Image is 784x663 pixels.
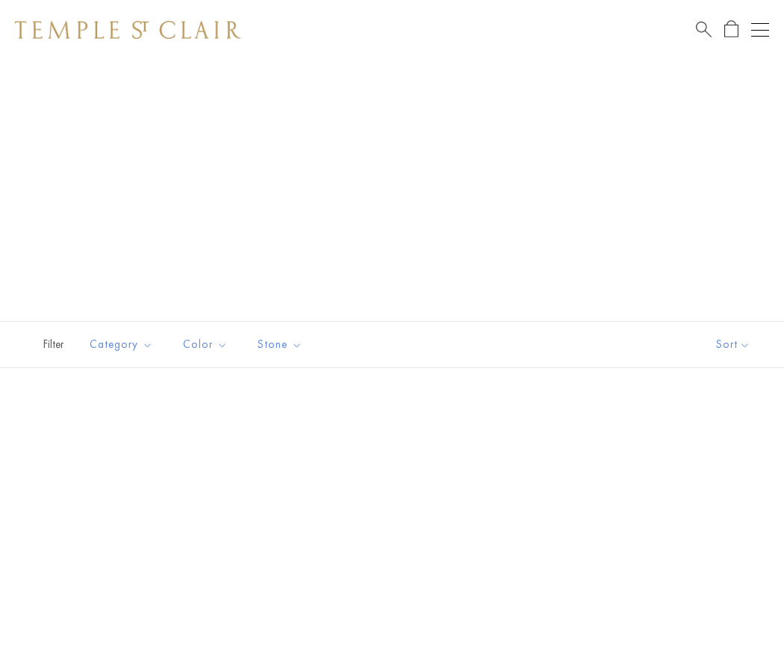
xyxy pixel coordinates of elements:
[682,322,784,367] button: Show sort by
[696,20,712,39] a: Search
[78,328,164,361] button: Category
[751,21,769,39] button: Open navigation
[246,328,314,361] button: Stone
[250,335,314,354] span: Stone
[82,335,164,354] span: Category
[15,21,240,39] img: Temple St. Clair
[175,335,239,354] span: Color
[172,328,239,361] button: Color
[724,20,738,39] a: Open Shopping Bag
